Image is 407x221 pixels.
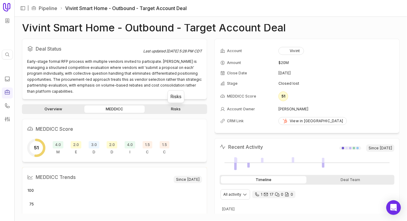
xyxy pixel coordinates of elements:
[27,44,143,54] h2: Deal Status
[187,177,200,182] time: [DATE]
[89,141,99,148] span: 3.0
[23,105,83,113] a: Overview
[278,117,347,125] a: View in [GEOGRAPHIC_DATA]
[18,4,27,13] button: Expand sidebar
[278,71,291,76] time: [DATE]
[56,150,60,155] span: M
[227,119,244,123] span: CRM Link
[278,104,394,114] td: [PERSON_NAME]
[27,5,29,12] span: |
[278,47,304,55] button: Vivint
[107,141,117,155] div: Decision Process
[170,93,182,100] div: Risks
[282,48,300,53] div: Vivint
[278,91,288,101] div: 51
[386,200,401,215] div: Open Intercom Messenger
[53,141,63,155] div: Metrics
[227,60,241,65] span: Amount
[143,141,152,148] span: 1.5
[27,188,34,193] tspan: 100
[143,141,152,155] div: Champion
[227,107,255,112] span: Account Owner
[160,141,169,148] span: 1.5
[278,79,394,88] td: Closed lost
[22,24,286,31] h1: Vivint Smart Home - Outbound - Target Account Deal
[380,146,392,151] time: [DATE]
[227,48,242,53] span: Account
[143,49,202,54] div: Last updated
[111,150,113,155] span: D
[220,143,263,151] h2: Recent Activity
[163,150,166,155] span: C
[53,141,63,148] span: 4.0
[84,105,144,113] a: MEDDICC
[3,16,12,25] button: Workspace
[39,5,57,12] a: Pipeline
[227,71,247,76] span: Close Date
[107,141,117,148] span: 2.0
[160,141,169,155] div: Competition
[71,141,81,148] span: 2.0
[222,207,235,211] time: [DATE]
[221,176,306,184] div: Timeline
[146,105,206,113] a: Risks
[166,49,202,53] time: [DATE] 5:28 PM CDT
[252,191,296,198] div: 1 call and 17 email threads
[34,144,39,151] span: 51
[174,176,202,183] span: Since
[282,119,343,123] div: View in [GEOGRAPHIC_DATA]
[27,124,202,134] h2: MEDDICC Score
[146,150,149,155] span: C
[75,150,77,155] span: E
[308,176,393,184] div: Deal Team
[93,150,95,155] span: D
[27,139,45,157] div: Overall MEDDICC score
[129,150,130,155] span: I
[366,144,395,152] span: Since
[125,141,135,148] span: 4.0
[278,58,394,68] td: $20M
[125,141,135,155] div: Indicate Pain
[89,141,99,155] div: Decision Criteria
[60,5,187,12] li: Vivint Smart Home - Outbound - Target Account Deal
[27,59,202,94] div: Early-stage formal RFP process with multiple vendors invited to participate. [PERSON_NAME] is man...
[27,172,174,182] h2: MEDDICC Trends
[227,81,238,86] span: Stage
[29,202,34,206] tspan: 75
[227,94,256,99] span: MEDDICC Score
[71,141,81,155] div: Economic Buyer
